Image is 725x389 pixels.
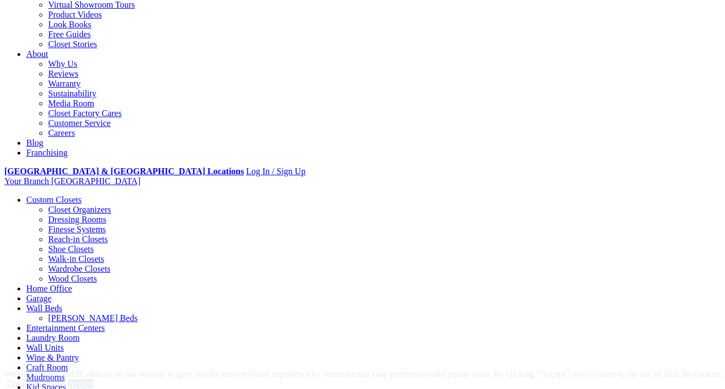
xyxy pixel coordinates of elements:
[48,118,111,128] a: Customer Service
[48,205,111,214] a: Closet Organizers
[48,69,78,78] a: Reviews
[26,138,43,147] a: Blog
[48,79,80,88] a: Warranty
[48,215,106,224] a: Dressing Rooms
[4,176,49,186] span: Your Branch
[48,39,97,49] a: Closet Stories
[246,167,305,176] a: Log In / Sign Up
[48,244,94,254] a: Shoe Closets
[26,353,79,362] a: Wine & Pantry
[26,148,68,157] a: Franchising
[26,333,79,342] a: Laundry Room
[26,294,51,303] a: Garage
[26,284,72,293] a: Home Office
[4,369,723,379] div: We use cookies and IP address on our website to give you the most relevant experience by remember...
[48,254,104,264] a: Walk-in Closets
[48,234,108,244] a: Reach-in Closets
[48,108,122,118] a: Closet Factory Cares
[4,167,244,176] a: [GEOGRAPHIC_DATA] & [GEOGRAPHIC_DATA] Locations
[48,225,106,234] a: Finesse Systems
[51,176,140,186] span: [GEOGRAPHIC_DATA]
[48,30,91,39] a: Free Guides
[68,379,93,388] a: Accept
[26,304,62,313] a: Wall Beds
[48,313,137,323] a: [PERSON_NAME] Beds
[48,264,111,273] a: Wardrobe Closets
[48,20,91,29] a: Look Books
[48,274,97,283] a: Wood Closets
[48,99,94,108] a: Media Room
[26,323,105,333] a: Entertainment Centers
[26,343,64,352] a: Wall Units
[48,59,77,68] a: Why Us
[7,379,63,388] a: Cookie Settings
[48,128,75,138] a: Careers
[26,195,82,204] a: Custom Closets
[48,10,102,19] a: Product Videos
[26,363,68,372] a: Craft Room
[48,89,96,98] a: Sustainability
[26,49,48,59] a: About
[4,176,141,186] a: Your Branch [GEOGRAPHIC_DATA]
